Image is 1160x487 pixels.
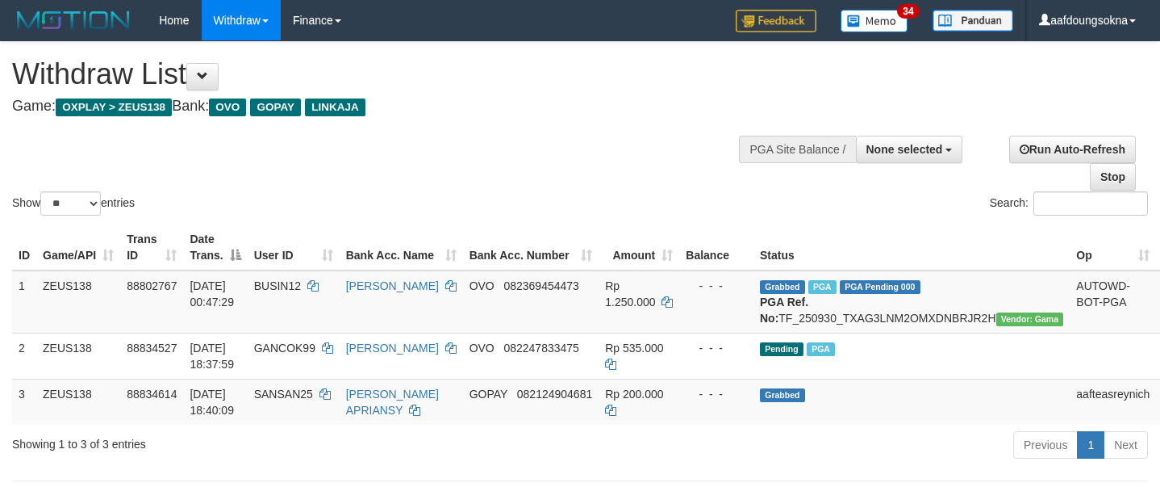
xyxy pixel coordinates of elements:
td: AUTOWD-BOT-PGA [1070,271,1156,334]
th: Balance [679,225,753,271]
th: User ID: activate to sort column ascending [248,225,340,271]
a: 1 [1077,431,1104,459]
span: OXPLAY > ZEUS138 [56,99,172,116]
span: Copy 082247833475 to clipboard [503,342,578,355]
span: Copy 082369454473 to clipboard [503,279,578,292]
span: Marked by aafnoeunsreypich [807,342,835,356]
td: TF_250930_TXAG3LNM2OMXDNBRJR2H [753,271,1070,334]
td: ZEUS138 [36,271,120,334]
td: 1 [12,271,36,334]
a: Run Auto-Refresh [1009,136,1136,163]
td: 3 [12,379,36,425]
span: PGA Pending [840,280,920,294]
span: BUSIN12 [254,279,301,292]
span: [DATE] 18:37:59 [190,342,234,371]
span: Pending [760,342,803,356]
th: ID [12,225,36,271]
a: Stop [1090,163,1136,191]
span: Vendor URL: https://trx31.1velocity.biz [996,313,1064,326]
span: GOPAY [250,99,301,116]
span: [DATE] 00:47:29 [190,279,234,309]
span: Marked by aafsreyleap [808,280,837,294]
span: OVO [209,99,246,116]
a: [PERSON_NAME] [346,279,439,292]
h4: Game: Bank: [12,99,757,115]
span: LINKAJA [305,99,365,116]
span: SANSAN25 [254,388,313,401]
span: 88802767 [127,279,177,292]
span: OVO [469,279,494,292]
label: Search: [990,191,1148,216]
td: ZEUS138 [36,333,120,379]
span: None selected [866,143,943,156]
td: ZEUS138 [36,379,120,425]
td: aafteasreynich [1070,379,1156,425]
div: PGA Site Balance / [739,136,855,163]
th: Op: activate to sort column ascending [1070,225,1156,271]
a: Next [1104,431,1148,459]
span: Copy 082124904681 to clipboard [517,388,592,401]
select: Showentries [40,191,101,216]
span: [DATE] 18:40:09 [190,388,234,417]
b: PGA Ref. No: [760,296,808,325]
span: 34 [897,4,919,19]
a: Previous [1013,431,1078,459]
img: Button%20Memo.svg [841,10,908,32]
img: panduan.png [933,10,1013,31]
a: [PERSON_NAME] APRIANSY [346,388,439,417]
div: - - - [686,278,747,294]
td: 2 [12,333,36,379]
th: Game/API: activate to sort column ascending [36,225,120,271]
h1: Withdraw List [12,58,757,90]
button: None selected [856,136,963,163]
span: 88834527 [127,342,177,355]
th: Date Trans.: activate to sort column descending [183,225,247,271]
span: Grabbed [760,388,805,402]
img: MOTION_logo.png [12,8,135,32]
span: Rp 535.000 [605,342,663,355]
span: OVO [469,342,494,355]
th: Bank Acc. Name: activate to sort column ascending [340,225,463,271]
span: Rp 1.250.000 [605,279,655,309]
th: Status [753,225,1070,271]
img: Feedback.jpg [736,10,816,32]
label: Show entries [12,191,135,216]
div: - - - [686,386,747,402]
span: 88834614 [127,388,177,401]
span: GANCOK99 [254,342,315,355]
input: Search: [1033,191,1148,216]
div: - - - [686,340,747,356]
span: Rp 200.000 [605,388,663,401]
a: [PERSON_NAME] [346,342,439,355]
span: GOPAY [469,388,507,401]
th: Trans ID: activate to sort column ascending [120,225,183,271]
th: Bank Acc. Number: activate to sort column ascending [463,225,599,271]
div: Showing 1 to 3 of 3 entries [12,430,471,452]
span: Grabbed [760,280,805,294]
th: Amount: activate to sort column ascending [599,225,679,271]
